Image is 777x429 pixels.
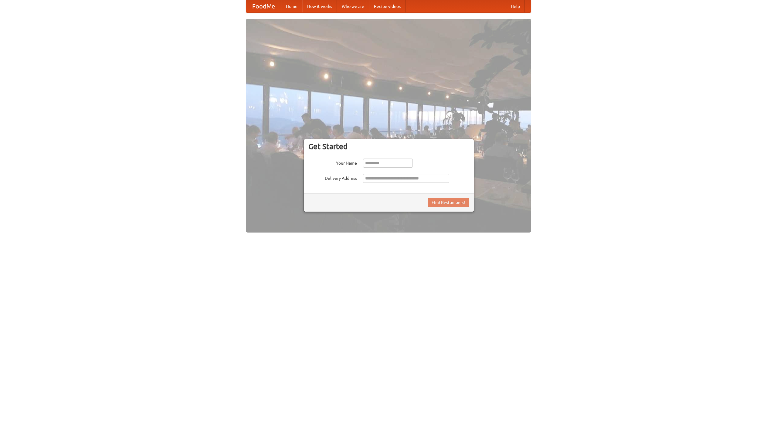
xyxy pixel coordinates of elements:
a: Help [506,0,525,12]
a: Recipe videos [369,0,405,12]
a: FoodMe [246,0,281,12]
a: Home [281,0,302,12]
label: Your Name [308,159,357,166]
a: How it works [302,0,337,12]
label: Delivery Address [308,174,357,181]
button: Find Restaurants! [428,198,469,207]
h3: Get Started [308,142,469,151]
a: Who we are [337,0,369,12]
